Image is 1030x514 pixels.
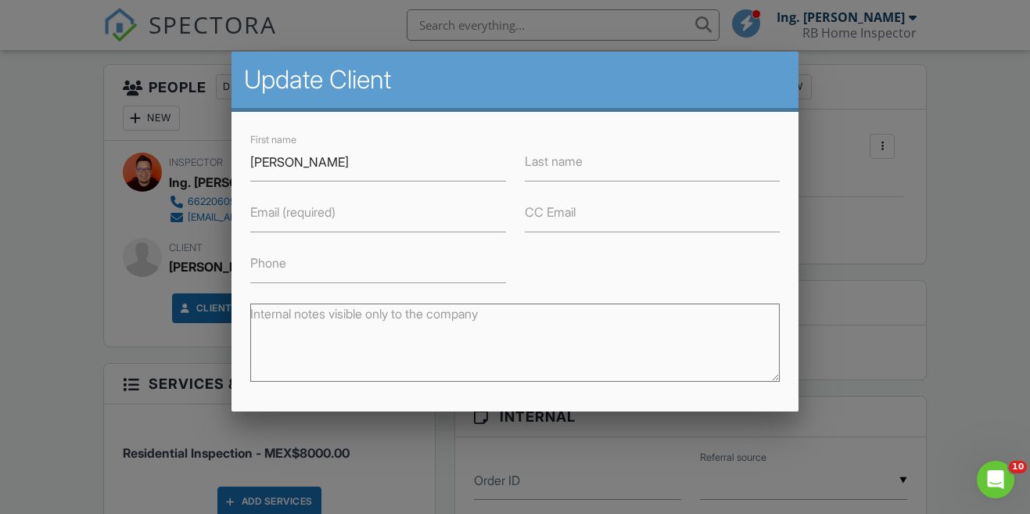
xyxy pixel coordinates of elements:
[525,153,583,170] label: Last name
[250,254,286,271] label: Phone
[250,203,336,221] label: Email (required)
[244,64,785,95] h2: Update Client
[1009,461,1027,473] span: 10
[525,203,576,221] label: CC Email
[250,133,296,147] label: First name
[250,305,478,322] label: Internal notes visible only to the company
[977,461,1014,498] iframe: Intercom live chat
